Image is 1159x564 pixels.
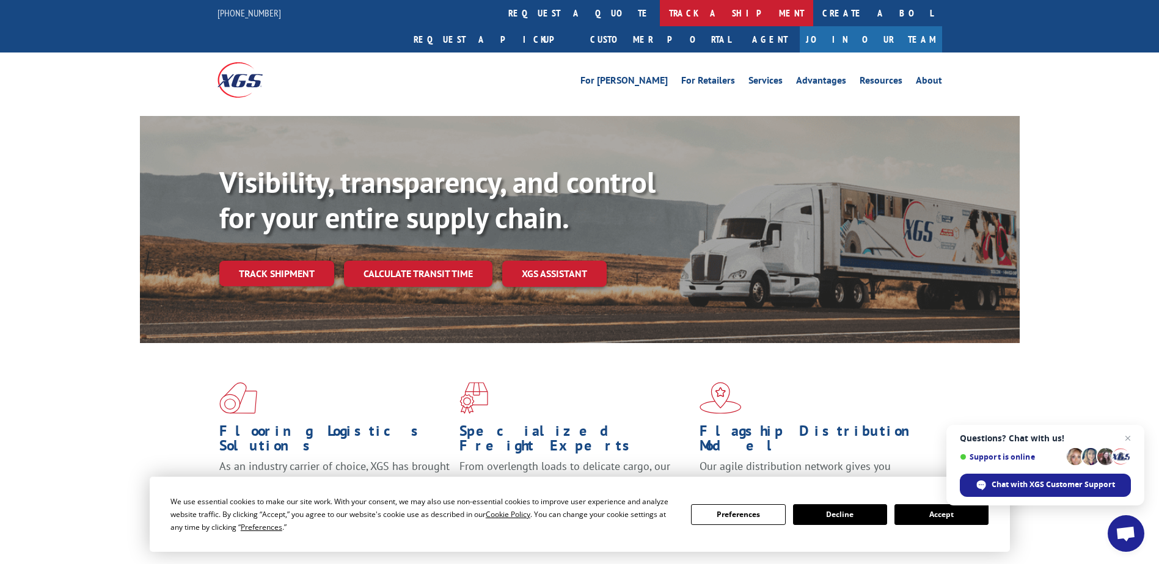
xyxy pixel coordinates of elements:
[581,26,740,52] a: Customer Portal
[1121,431,1135,446] span: Close chat
[459,459,690,513] p: From overlength loads to delicate cargo, our experienced staff knows the best way to move your fr...
[894,504,989,525] button: Accept
[170,495,676,533] div: We use essential cookies to make our site work. With your consent, we may also use non-essential ...
[796,76,846,89] a: Advantages
[1108,515,1144,552] div: Open chat
[486,509,530,519] span: Cookie Policy
[700,424,930,459] h1: Flagship Distribution Model
[691,504,785,525] button: Preferences
[459,382,488,414] img: xgs-icon-focused-on-flooring-red
[219,261,334,286] a: Track shipment
[219,424,450,459] h1: Flooring Logistics Solutions
[800,26,942,52] a: Join Our Team
[241,522,282,532] span: Preferences
[960,452,1062,461] span: Support is online
[150,477,1010,552] div: Cookie Consent Prompt
[218,7,281,19] a: [PHONE_NUMBER]
[992,479,1115,490] span: Chat with XGS Customer Support
[580,76,668,89] a: For [PERSON_NAME]
[219,382,257,414] img: xgs-icon-total-supply-chain-intelligence-red
[860,76,902,89] a: Resources
[700,382,742,414] img: xgs-icon-flagship-distribution-model-red
[916,76,942,89] a: About
[960,433,1131,443] span: Questions? Chat with us!
[459,424,690,459] h1: Specialized Freight Experts
[404,26,581,52] a: Request a pickup
[219,459,450,502] span: As an industry carrier of choice, XGS has brought innovation and dedication to flooring logistics...
[700,459,924,488] span: Our agile distribution network gives you nationwide inventory management on demand.
[219,163,656,236] b: Visibility, transparency, and control for your entire supply chain.
[681,76,735,89] a: For Retailers
[740,26,800,52] a: Agent
[960,474,1131,497] div: Chat with XGS Customer Support
[502,261,607,287] a: XGS ASSISTANT
[344,261,492,287] a: Calculate transit time
[793,504,887,525] button: Decline
[748,76,783,89] a: Services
